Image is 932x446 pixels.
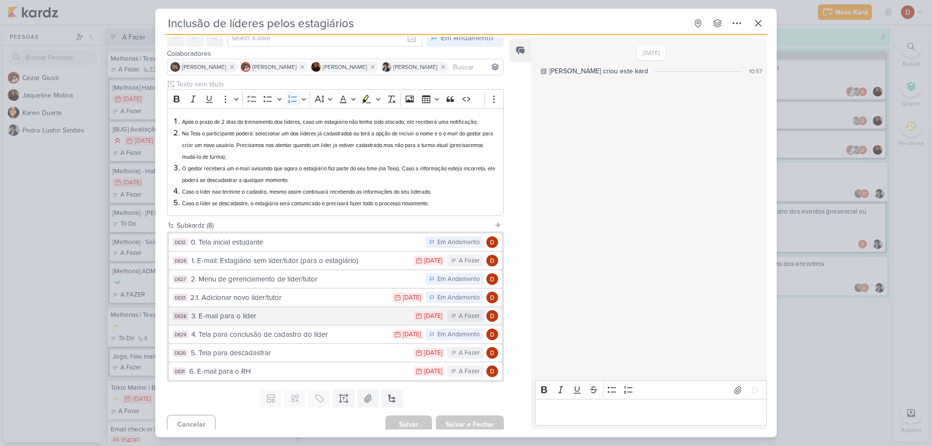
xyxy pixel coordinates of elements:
[173,349,188,357] div: DE30
[424,350,442,356] div: [DATE]
[182,63,226,71] span: [PERSON_NAME]
[182,189,432,195] span: Caso o líder nao termine o cadastro, mesmo assim continuará recebendo as informações do seu lider...
[191,311,409,322] div: 3. E-mail para o líder
[403,331,421,338] div: [DATE]
[486,329,498,340] img: Davi Elias Teixeira
[191,347,409,359] div: 5. Tela para descadastrar
[173,257,188,264] div: DE26
[167,108,504,216] div: Editor editing area: main
[165,15,687,32] input: Kard Sem Título
[167,89,504,108] div: Editor toolbar
[459,312,480,321] div: A Fazer
[424,368,442,375] div: [DATE]
[169,270,502,288] button: DE27 2. Menu de gerenciamento de líder/tutor Em Andamento
[486,347,498,359] img: Davi Elias Teixeira
[177,220,490,231] div: Subkardz (8)
[441,32,493,44] div: Em Andamento
[182,200,429,207] span: Caso o líder se descadastre, o estagiário será comunicado e precisará fazer todo o processo novam...
[426,29,504,47] button: Em Andamento
[173,275,188,283] div: DE27
[424,313,442,319] div: [DATE]
[252,63,297,71] span: [PERSON_NAME]
[173,367,186,375] div: DE31
[173,312,188,320] div: DE28
[486,365,498,377] img: Davi Elias Teixeira
[323,63,367,71] span: [PERSON_NAME]
[169,363,502,380] button: DE31 6. E-mail para o RH [DATE] A Fazer
[173,238,188,246] div: DE32
[169,326,502,343] button: DE29 4. Tela para conclusão de cadastro do líder [DATE] Em Andamento
[451,61,501,73] input: Buscar
[175,79,504,89] input: Texto sem título
[437,330,480,340] div: Em Andamento
[173,294,187,301] div: DE33
[459,256,480,266] div: A Fazer
[535,399,767,426] div: Editor editing area: main
[459,367,480,377] div: A Fazer
[549,66,648,76] div: [PERSON_NAME] criou este kard
[437,238,480,248] div: Em Andamento
[169,252,502,269] button: DE26 1. E-mail: Estagiário sem líder/tutor (para o estagiário) [DATE] A Fazer
[403,295,421,301] div: [DATE]
[486,255,498,266] img: Davi Elias Teixeira
[311,62,321,72] img: Jaqueline Molina
[241,62,250,72] img: Cezar Giusti
[190,292,387,303] div: 2.1. Adicionar novo líder/tutor
[169,344,502,362] button: DE30 5. Tela para descadastrar [DATE] A Fazer
[182,119,478,125] span: Após o prazo de 2 dias do treinamento dos líderes, caso um estagiário não tenha sido alocado, ele...
[169,307,502,325] button: DE28 3. E-mail para o líder [DATE] A Fazer
[393,63,437,71] span: [PERSON_NAME]
[424,258,442,264] div: [DATE]
[437,275,480,284] div: Em Andamento
[191,237,421,248] div: 0. Tela inicial estudante
[170,62,180,72] div: Danilo Leite
[172,65,178,70] p: DL
[167,415,216,434] button: Cancelar
[169,289,502,306] button: DE33 2.1. Adicionar novo líder/tutor [DATE] Em Andamento
[191,274,421,285] div: 2. Menu de gerenciamento de líder/tutor
[173,330,188,338] div: DE29
[182,165,495,183] span: O gestor receberá um e-mail avisando que agora o estagiário faz parte do seu time (na Tess). Caso...
[459,348,480,358] div: A Fazer
[535,380,767,399] div: Editor toolbar
[182,131,493,160] span: Na Tess o participante poderá: selecionar um dos líderes já cadastrados ou terá a opção de inclui...
[169,233,502,251] button: DE32 0. Tela inicial estudante Em Andamento
[167,49,504,59] div: Colaboradores
[191,329,387,340] div: 4. Tela para conclusão de cadastro do líder
[486,236,498,248] img: Davi Elias Teixeira
[749,67,762,76] div: 10:57
[486,292,498,303] img: Davi Elias Teixeira
[227,29,422,47] input: Select a date
[437,293,480,303] div: Em Andamento
[191,255,409,266] div: 1. E-mail: Estagiário sem líder/tutor (para o estagiário)
[189,366,409,377] div: 6. E-mail para o RH
[382,62,391,72] img: Pedro Luahn Simões
[486,273,498,285] img: Davi Elias Teixeira
[486,310,498,322] img: Davi Elias Teixeira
